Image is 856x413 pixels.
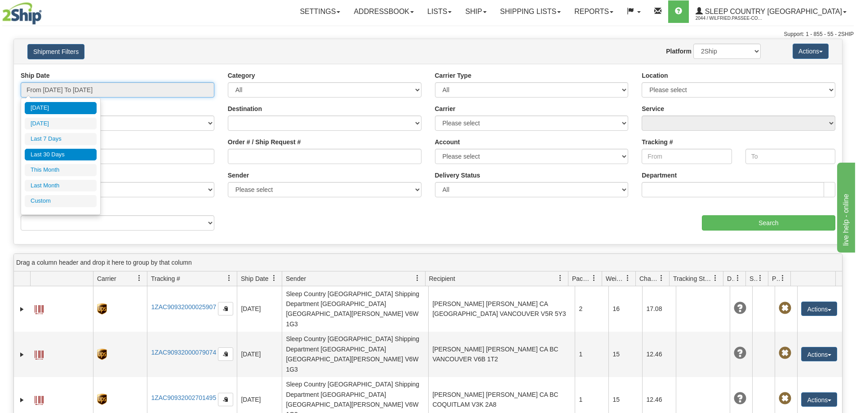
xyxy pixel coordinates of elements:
a: Reports [568,0,620,23]
label: Carrier [435,104,456,113]
a: Carrier filter column settings [132,271,147,286]
button: Actions [801,302,837,316]
input: To [745,149,835,164]
a: Label [35,301,44,315]
li: [DATE] [25,102,97,114]
a: Expand [18,305,27,314]
a: Sender filter column settings [410,271,425,286]
td: 12.46 [642,332,676,377]
span: Pickup Status [772,274,780,283]
a: Recipient filter column settings [553,271,568,286]
button: Actions [801,392,837,407]
span: Recipient [429,274,455,283]
li: Last Month [25,180,97,192]
div: Support: 1 - 855 - 55 - 2SHIP [2,31,854,38]
img: 8 - UPS [97,303,106,315]
a: Charge filter column settings [654,271,669,286]
a: 1ZAC90932000079074 [151,349,216,356]
td: Sleep Country [GEOGRAPHIC_DATA] Shipping Department [GEOGRAPHIC_DATA] [GEOGRAPHIC_DATA][PERSON_NA... [282,286,428,332]
span: Unknown [734,392,746,405]
span: Pickup Not Assigned [779,302,791,315]
span: Packages [572,274,591,283]
span: Unknown [734,302,746,315]
label: Department [642,171,677,180]
img: 8 - UPS [97,349,106,360]
a: Addressbook [347,0,421,23]
td: [DATE] [237,286,282,332]
label: Category [228,71,255,80]
a: 1ZAC90932002701495 [151,394,216,401]
a: 1ZAC90932000025907 [151,303,216,311]
label: Destination [228,104,262,113]
a: Packages filter column settings [586,271,602,286]
span: Carrier [97,274,116,283]
label: Carrier Type [435,71,471,80]
img: logo2044.jpg [2,2,42,25]
label: Location [642,71,668,80]
a: Pickup Status filter column settings [775,271,790,286]
div: grid grouping header [14,254,842,271]
span: Pickup Not Assigned [779,392,791,405]
iframe: chat widget [835,160,855,252]
td: 1 [575,332,608,377]
td: 2 [575,286,608,332]
span: Shipment Issues [750,274,757,283]
label: Ship Date [21,71,50,80]
span: Sleep Country [GEOGRAPHIC_DATA] [703,8,842,15]
a: Shipment Issues filter column settings [753,271,768,286]
span: Sender [286,274,306,283]
span: Delivery Status [727,274,735,283]
a: Ship [458,0,493,23]
a: Sleep Country [GEOGRAPHIC_DATA] 2044 / Wilfried.Passee-Coutrin [689,0,853,23]
a: Lists [421,0,458,23]
input: From [642,149,732,164]
td: [PERSON_NAME] [PERSON_NAME] CA [GEOGRAPHIC_DATA] VANCOUVER V5R 5Y3 [428,286,575,332]
span: Tracking # [151,274,180,283]
li: [DATE] [25,118,97,130]
a: Shipping lists [493,0,568,23]
a: Weight filter column settings [620,271,635,286]
td: [PERSON_NAME] [PERSON_NAME] CA BC VANCOUVER V6B 1T2 [428,332,575,377]
button: Copy to clipboard [218,302,233,315]
a: Tracking Status filter column settings [708,271,723,286]
span: Unknown [734,347,746,360]
td: 15 [608,332,642,377]
label: Service [642,104,664,113]
td: 17.08 [642,286,676,332]
label: Delivery Status [435,171,480,180]
li: Custom [25,195,97,207]
a: Expand [18,350,27,359]
input: Search [702,215,835,231]
a: Label [35,392,44,406]
span: 2044 / Wilfried.Passee-Coutrin [696,14,763,23]
td: Sleep Country [GEOGRAPHIC_DATA] Shipping Department [GEOGRAPHIC_DATA] [GEOGRAPHIC_DATA][PERSON_NA... [282,332,428,377]
span: Charge [639,274,658,283]
button: Actions [793,44,829,59]
a: Tracking # filter column settings [222,271,237,286]
td: 16 [608,286,642,332]
label: Account [435,138,460,147]
div: live help - online [7,5,83,16]
button: Actions [801,347,837,361]
a: Delivery Status filter column settings [730,271,745,286]
li: Last 30 Days [25,149,97,161]
td: [DATE] [237,332,282,377]
a: Label [35,346,44,361]
button: Copy to clipboard [218,347,233,361]
label: Platform [666,47,692,56]
span: Tracking Status [673,274,712,283]
label: Tracking # [642,138,673,147]
span: Ship Date [241,274,268,283]
a: Expand [18,395,27,404]
a: Ship Date filter column settings [266,271,282,286]
a: Settings [293,0,347,23]
label: Order # / Ship Request # [228,138,301,147]
label: Sender [228,171,249,180]
li: Last 7 Days [25,133,97,145]
span: Pickup Not Assigned [779,347,791,360]
li: This Month [25,164,97,176]
button: Shipment Filters [27,44,84,59]
img: 8 - UPS [97,394,106,405]
span: Weight [606,274,625,283]
button: Copy to clipboard [218,393,233,406]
